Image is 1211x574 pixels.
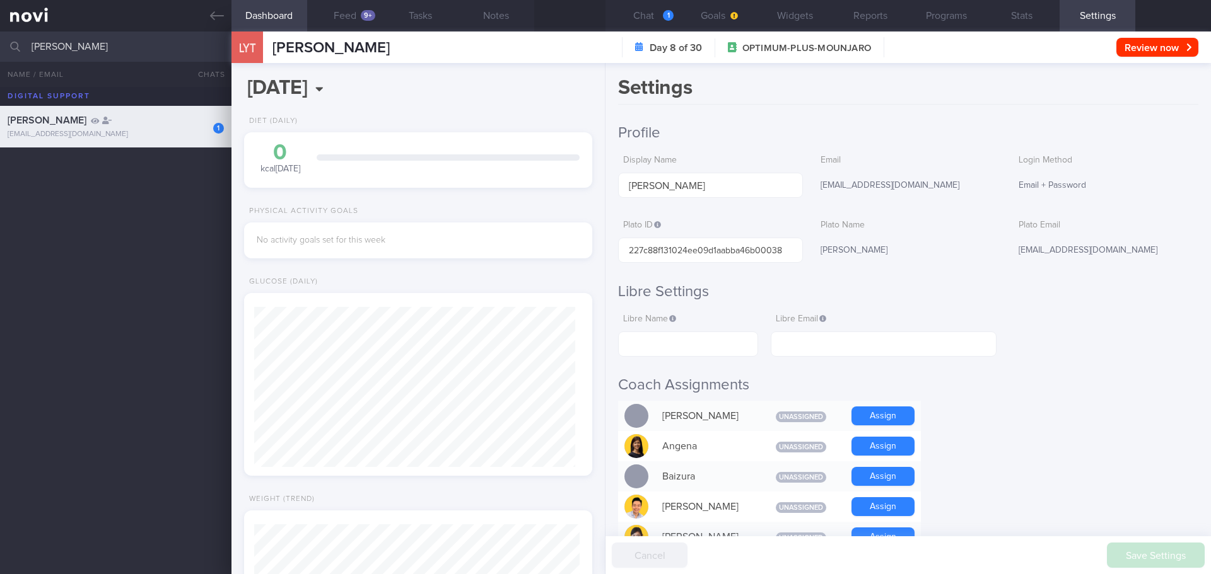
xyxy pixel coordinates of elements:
[244,495,315,504] div: Weight (Trend)
[656,494,757,519] div: [PERSON_NAME]
[851,437,915,456] button: Assign
[821,220,995,231] label: Plato Name
[623,155,798,166] label: Display Name
[244,207,358,216] div: Physical Activity Goals
[623,221,661,229] span: Plato ID
[623,314,676,323] span: Libre Name
[8,115,86,125] span: [PERSON_NAME]
[776,502,826,513] span: Unassigned
[663,10,674,21] div: 1
[851,497,915,516] button: Assign
[618,76,1198,105] h1: Settings
[650,42,702,54] strong: Day 8 of 30
[816,173,1000,199] div: [EMAIL_ADDRESS][DOMAIN_NAME]
[1019,220,1193,231] label: Plato Email
[257,142,304,175] div: kcal [DATE]
[272,40,390,55] span: [PERSON_NAME]
[1116,38,1198,57] button: Review now
[257,142,304,164] div: 0
[821,155,995,166] label: Email
[776,532,826,543] span: Unassigned
[776,442,826,452] span: Unassigned
[244,277,318,287] div: Glucose (Daily)
[8,130,224,139] div: [EMAIL_ADDRESS][DOMAIN_NAME]
[656,524,757,549] div: [PERSON_NAME]
[618,282,1198,301] h2: Libre Settings
[742,42,871,55] span: OPTIMUM-PLUS-MOUNJARO
[851,467,915,486] button: Assign
[244,117,298,126] div: Diet (Daily)
[618,123,1198,142] h2: Profile
[851,406,915,425] button: Assign
[181,62,231,87] button: Chats
[656,433,757,459] div: Angena
[361,10,375,21] div: 9+
[656,464,757,489] div: Baizura
[656,403,757,428] div: [PERSON_NAME]
[851,527,915,546] button: Assign
[816,238,1000,264] div: [PERSON_NAME]
[1014,173,1198,199] div: Email + Password
[776,314,826,323] span: Libre Email
[776,472,826,483] span: Unassigned
[1019,155,1193,166] label: Login Method
[1014,238,1198,264] div: [EMAIL_ADDRESS][DOMAIN_NAME]
[213,123,224,134] div: 1
[618,376,1198,394] h2: Coach Assignments
[257,235,580,246] div: No activity goals set for this week
[228,24,266,72] div: LYT
[776,411,826,422] span: Unassigned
